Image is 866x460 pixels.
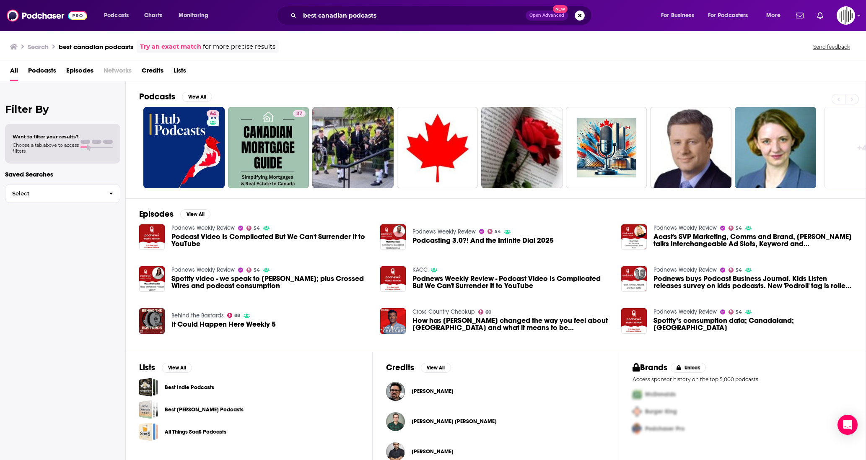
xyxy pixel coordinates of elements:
a: How has Donald Trump changed the way you feel about Canada and what it means to be Canadian? [412,317,611,331]
span: Best Adrien Mcnaughton Podcasts [139,400,158,419]
a: Griffin Toplitsky [412,418,497,425]
h2: Episodes [139,209,174,219]
a: 64 [143,107,225,188]
button: Send feedback [811,43,853,50]
img: Griffin Toplitsky [386,412,405,431]
a: Best [PERSON_NAME] Podcasts [165,405,244,414]
a: Behind the Bastards [171,312,224,319]
span: 54 [736,226,742,230]
img: Marco Bernard [386,382,405,401]
span: Spotify video - we speak to [PERSON_NAME]; plus Crossed Wires and podcast consumption [171,275,370,289]
span: For Podcasters [708,10,748,21]
a: Try an exact match [140,42,201,52]
img: First Pro Logo [629,386,645,403]
a: Acast's SVP Marketing, Comms and Brand, Lizzy Pollott talks Interchangeable Ad Slots, Keyword and... [621,224,647,250]
a: Charts [139,9,167,22]
button: View All [421,363,451,373]
img: Spotify video - we speak to Maya Prohovnik; plus Crossed Wires and podcast consumption [139,266,165,292]
h2: Credits [386,362,414,373]
img: How has Donald Trump changed the way you feel about Canada and what it means to be Canadian? [380,308,406,334]
span: Select [5,191,102,196]
a: KACC [412,266,428,273]
a: 54 [729,268,742,273]
span: Credits [142,64,163,81]
a: 54 [246,268,260,273]
a: 60 [478,309,492,314]
h2: Podcasts [139,91,175,102]
button: open menu [655,9,705,22]
span: 88 [234,314,240,317]
button: Show profile menu [837,6,855,25]
button: Open AdvancedNew [526,10,568,21]
a: Podcast Video Is Complicated But We Can't Surrender It to YouTube [139,224,165,250]
a: Show notifications dropdown [793,8,807,23]
img: Third Pro Logo [629,420,645,437]
span: for more precise results [203,42,275,52]
a: Podnews buys Podcast Business Journal. Kids Listen releases survey on kids podcasts. New 'Podroll... [621,266,647,292]
a: Podnews buys Podcast Business Journal. Kids Listen releases survey on kids podcasts. New 'Podroll... [653,275,852,289]
a: 64 [207,110,219,117]
a: Podnews Weekly Review - Podcast Video Is Complicated But We Can't Surrender It to YouTube [412,275,611,289]
span: Want to filter your results? [13,134,79,140]
a: Spotify’s consumption data; Canadaland; Wavlake [621,308,647,334]
button: open menu [98,9,140,22]
a: 54 [487,229,501,234]
a: CreditsView All [386,362,451,373]
span: 54 [254,268,260,272]
span: 54 [736,310,742,314]
button: View All [162,363,192,373]
span: More [766,10,780,21]
button: View All [182,92,212,102]
h3: best canadian podcasts [59,43,133,51]
a: 54 [729,309,742,314]
img: Podnews Weekly Review - Podcast Video Is Complicated But We Can't Surrender It to YouTube [380,266,406,292]
span: Burger King [645,408,677,415]
a: 54 [729,226,742,231]
button: Griffin ToplitskyGriffin Toplitsky [386,408,606,435]
a: Podnews Weekly Review [653,266,717,273]
h2: Lists [139,362,155,373]
button: Unlock [671,363,706,373]
span: Podchaser Pro [645,425,685,432]
span: How has [PERSON_NAME] changed the way you feel about [GEOGRAPHIC_DATA] and what it means to be [D... [412,317,611,331]
a: Best Indie Podcasts [165,383,214,392]
a: Acast's SVP Marketing, Comms and Brand, Lizzy Pollott talks Interchangeable Ad Slots, Keyword and... [653,233,852,247]
input: Search podcasts, credits, & more... [300,9,526,22]
a: Podcasts [28,64,56,81]
a: Episodes [66,64,93,81]
span: For Business [661,10,694,21]
span: Podcast Video Is Complicated But We Can't Surrender It to YouTube [171,233,370,247]
a: 54 [246,226,260,231]
p: Access sponsor history on the top 5,000 podcasts. [633,376,852,382]
span: Open Advanced [529,13,564,18]
a: 88 [227,313,241,318]
a: 37 [228,107,309,188]
a: Norm Sousa [412,448,454,455]
a: All Things SaaS Podcasts [139,422,158,441]
a: ListsView All [139,362,192,373]
span: 64 [210,110,216,118]
img: Podchaser - Follow, Share and Rate Podcasts [7,8,87,23]
button: open menu [760,9,791,22]
a: It Could Happen Here Weekly 5 [171,321,276,328]
span: Podcasts [104,10,129,21]
span: Monitoring [179,10,208,21]
span: All [10,64,18,81]
a: Lists [174,64,186,81]
span: 37 [296,110,302,118]
a: Cross Country Checkup [412,308,475,315]
span: 54 [254,226,260,230]
img: User Profile [837,6,855,25]
a: Podnews Weekly Review [171,266,235,273]
a: Podnews Weekly Review [412,228,476,235]
a: Spotify’s consumption data; Canadaland; Wavlake [653,317,852,331]
span: McDonalds [645,391,676,398]
span: 54 [736,268,742,272]
span: New [553,5,568,13]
